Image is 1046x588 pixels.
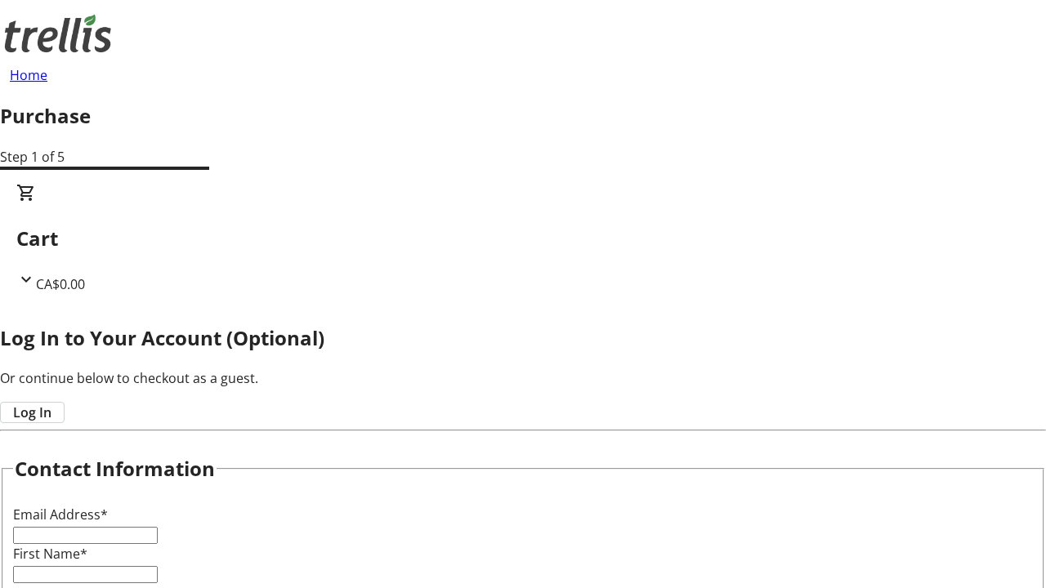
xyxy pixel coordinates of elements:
[15,454,215,483] h2: Contact Information
[16,183,1030,294] div: CartCA$0.00
[36,275,85,293] span: CA$0.00
[13,545,87,563] label: First Name*
[13,506,108,523] label: Email Address*
[13,403,51,422] span: Log In
[16,224,1030,253] h2: Cart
